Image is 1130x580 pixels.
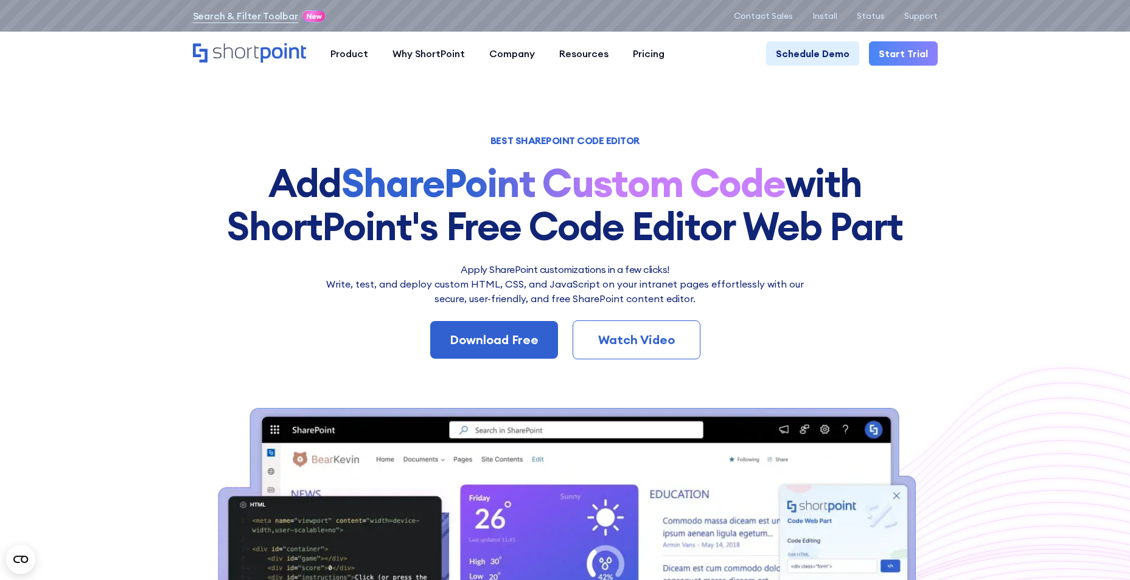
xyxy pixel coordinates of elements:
a: Product [318,41,380,66]
a: Home [193,43,306,64]
div: Resources [559,46,609,61]
h1: Add with ShortPoint's Free Code Editor Web Part [193,162,938,247]
iframe: Chat Widget [1069,522,1130,580]
div: Product [330,46,368,61]
a: Resources [547,41,621,66]
h2: Apply SharePoint customizations in a few clicks! [319,262,812,277]
a: Support [904,11,938,21]
div: Why ShortPoint [392,46,465,61]
a: Company [477,41,547,66]
div: Download Free [450,331,539,349]
a: Search & Filter Toolbar [193,9,298,23]
div: Company [489,46,535,61]
a: Start Trial [869,41,938,66]
a: Why ShortPoint [380,41,477,66]
a: Status [857,11,885,21]
div: Pricing [633,46,664,61]
a: Download Free [430,321,558,359]
a: Watch Video [573,320,700,359]
h1: BEST SHAREPOINT CODE EDITOR [193,136,938,145]
button: Open CMP widget [6,545,35,574]
p: Write, test, and deploy custom HTML, CSS, and JavaScript on your intranet pages effortlessly wi﻿t... [319,277,812,306]
a: Install [812,11,837,21]
a: Pricing [621,41,677,66]
a: Schedule Demo [766,41,859,66]
a: Contact Sales [734,11,793,21]
strong: SharePoint Custom Code [341,158,786,207]
div: Chat-Widget [1069,522,1130,580]
div: Watch Video [593,331,680,349]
